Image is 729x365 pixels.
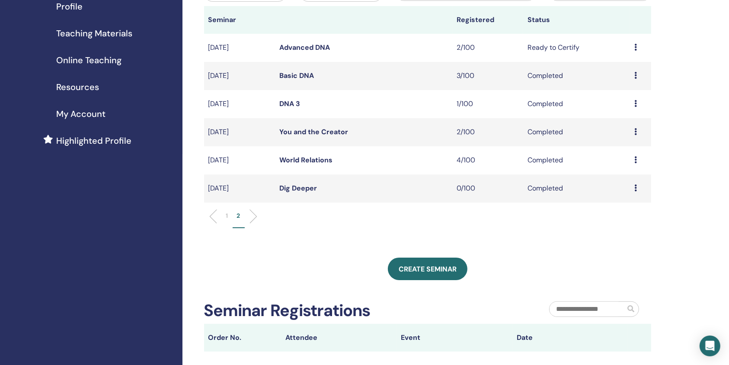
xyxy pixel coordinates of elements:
td: 4/100 [452,146,523,174]
span: Highlighted Profile [56,134,131,147]
a: Basic DNA [279,71,314,80]
td: [DATE] [204,90,275,118]
td: 3/100 [452,62,523,90]
td: Completed [523,62,630,90]
th: Date [512,324,628,352]
td: Completed [523,90,630,118]
th: Event [396,324,512,352]
th: Attendee [281,324,397,352]
a: Advanced DNA [279,43,330,52]
span: Teaching Materials [56,27,132,40]
span: Online Teaching [56,54,121,67]
td: [DATE] [204,62,275,90]
td: Ready to Certify [523,34,630,62]
p: 1 [226,211,228,220]
span: My Account [56,107,106,120]
td: Completed [523,146,630,174]
td: Completed [523,174,630,203]
td: 2/100 [452,118,523,146]
th: Registered [452,6,523,34]
th: Order No. [204,324,281,352]
td: 0/100 [452,174,523,203]
a: Create seminar [388,258,467,280]
span: Create seminar [399,265,457,274]
a: You and the Creator [279,127,348,136]
a: Dig Deeper [279,184,317,193]
h2: Seminar Registrations [204,301,371,321]
th: Seminar [204,6,275,34]
td: 1/100 [452,90,523,118]
td: [DATE] [204,174,275,203]
td: 2/100 [452,34,523,62]
td: Completed [523,118,630,146]
td: [DATE] [204,118,275,146]
div: Open Intercom Messenger [700,336,720,356]
td: [DATE] [204,146,275,174]
a: DNA 3 [279,99,300,108]
p: 2 [237,211,240,220]
td: [DATE] [204,34,275,62]
a: World Relations [279,155,333,165]
span: Resources [56,81,99,94]
th: Status [523,6,630,34]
